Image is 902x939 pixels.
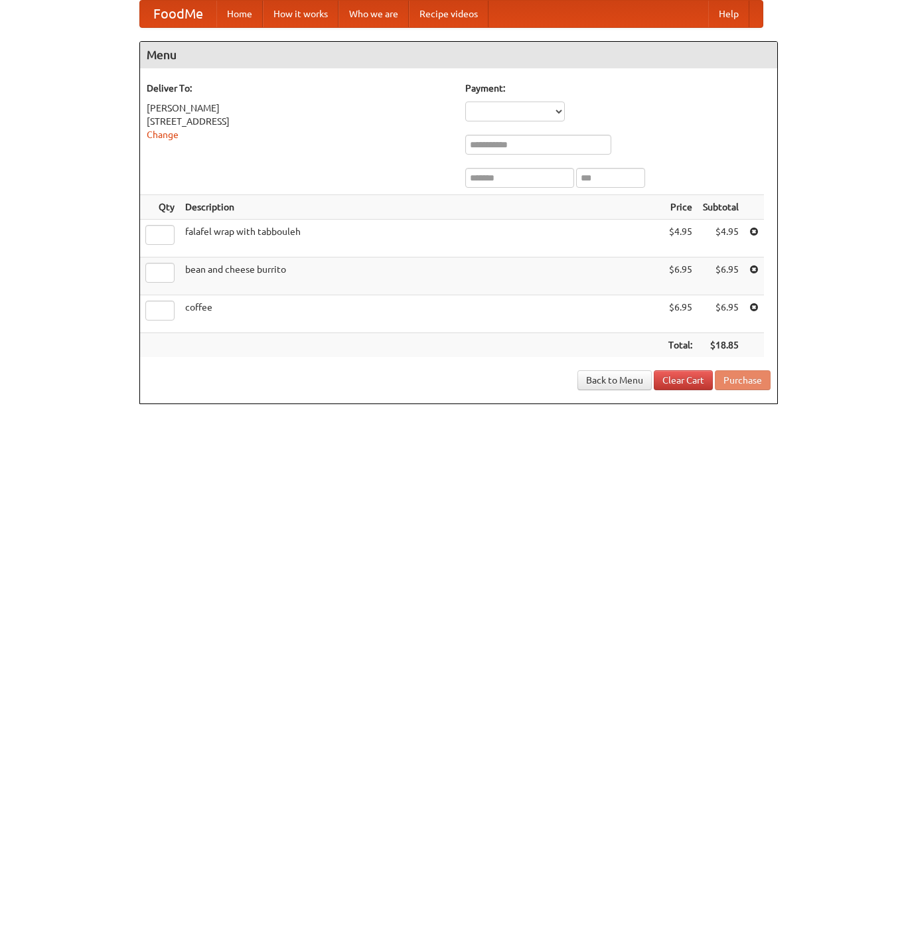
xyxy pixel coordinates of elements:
[180,295,663,333] td: coffee
[147,129,179,140] a: Change
[663,195,698,220] th: Price
[180,220,663,257] td: falafel wrap with tabbouleh
[698,195,744,220] th: Subtotal
[663,295,698,333] td: $6.95
[698,333,744,358] th: $18.85
[147,82,452,95] h5: Deliver To:
[654,370,713,390] a: Clear Cart
[663,257,698,295] td: $6.95
[698,295,744,333] td: $6.95
[216,1,263,27] a: Home
[409,1,489,27] a: Recipe videos
[140,195,180,220] th: Qty
[180,195,663,220] th: Description
[263,1,338,27] a: How it works
[465,82,771,95] h5: Payment:
[147,115,452,128] div: [STREET_ADDRESS]
[147,102,452,115] div: [PERSON_NAME]
[577,370,652,390] a: Back to Menu
[140,1,216,27] a: FoodMe
[663,333,698,358] th: Total:
[708,1,749,27] a: Help
[180,257,663,295] td: bean and cheese burrito
[715,370,771,390] button: Purchase
[698,220,744,257] td: $4.95
[663,220,698,257] td: $4.95
[338,1,409,27] a: Who we are
[140,42,777,68] h4: Menu
[698,257,744,295] td: $6.95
